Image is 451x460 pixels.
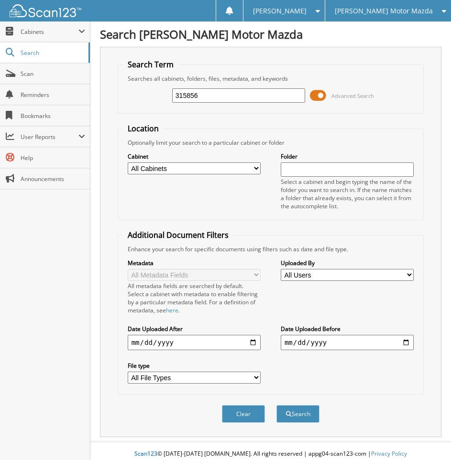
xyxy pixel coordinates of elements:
label: Uploaded By [281,259,414,267]
span: Search [21,49,84,57]
div: All metadata fields are searched by default. Select a cabinet with metadata to enable filtering b... [128,282,261,314]
label: Metadata [128,259,261,267]
span: Scan123 [134,449,157,458]
h1: Search [PERSON_NAME] Motor Mazda [100,26,441,42]
label: Cabinet [128,152,261,160]
legend: Location [123,123,164,134]
span: Help [21,154,85,162]
button: Search [276,405,319,423]
span: [PERSON_NAME] Motor Mazda [335,8,433,14]
span: Advanced Search [331,92,374,99]
button: Clear [222,405,265,423]
img: scan123-logo-white.svg [10,4,81,17]
div: Optionally limit your search to a particular cabinet or folder [123,139,419,147]
div: Enhance your search for specific documents using filters such as date and file type. [123,245,419,253]
span: Reminders [21,91,85,99]
span: [PERSON_NAME] [253,8,307,14]
span: Bookmarks [21,112,85,120]
legend: Additional Document Filters [123,230,233,240]
label: Date Uploaded Before [281,325,414,333]
label: File type [128,362,261,370]
div: Select a cabinet and begin typing the name of the folder you want to search in. If the name match... [281,178,414,210]
span: Scan [21,70,85,78]
a: Privacy Policy [371,449,407,458]
legend: Search Term [123,59,178,70]
span: User Reports [21,133,78,141]
span: Cabinets [21,28,78,36]
span: Announcements [21,175,85,183]
label: Date Uploaded After [128,325,261,333]
a: here [166,306,178,314]
label: Folder [281,152,414,160]
div: Searches all cabinets, folders, files, metadata, and keywords [123,75,419,83]
input: end [281,335,414,350]
iframe: Chat Widget [403,414,451,460]
input: start [128,335,261,350]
